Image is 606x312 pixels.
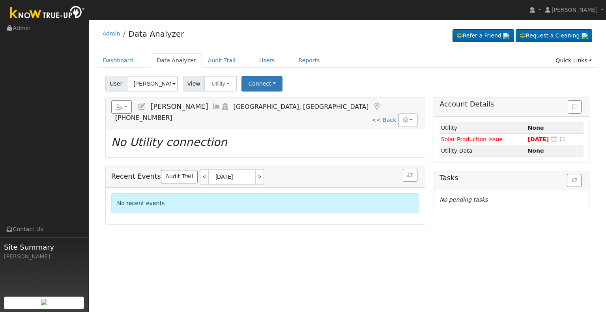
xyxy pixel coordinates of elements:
[568,100,582,114] button: Issue History
[161,170,198,183] a: Audit Trail
[105,76,127,92] span: User
[212,103,221,110] a: Multi-Series Graph
[440,122,526,134] td: Utility
[440,100,584,108] h5: Account Details
[103,30,120,37] a: Admin
[372,103,381,110] a: Map
[200,169,208,185] a: <
[441,136,503,142] span: Solar Production Issue
[128,29,184,39] a: Data Analyzer
[372,117,396,123] a: << Back
[183,76,205,92] span: View
[111,136,227,149] i: No Utility connection
[550,136,557,142] a: Snooze this issue
[550,53,598,68] a: Quick Links
[293,53,326,68] a: Reports
[528,125,544,131] strong: ID: null, authorized: 09/03/24
[528,136,549,142] span: [DATE]
[204,76,237,92] button: Utility
[253,53,281,68] a: Users
[6,4,89,22] img: Know True-Up
[403,169,417,182] button: Refresh
[503,33,509,39] img: retrieve
[440,174,584,182] h5: Tasks
[241,76,282,92] button: Connect
[4,242,84,252] span: Site Summary
[453,29,514,43] a: Refer a Friend
[440,196,488,203] i: No pending tasks
[234,103,369,110] span: [GEOGRAPHIC_DATA], [GEOGRAPHIC_DATA]
[127,76,178,92] input: Select a User
[111,169,419,185] h5: Recent Events
[151,53,202,68] a: Data Analyzer
[567,174,582,187] button: Refresh
[138,103,146,110] a: Edit User (6516)
[440,145,526,157] td: Utility Data
[150,103,208,110] span: [PERSON_NAME]
[111,193,419,213] div: No recent events
[115,114,172,121] span: [PHONE_NUMBER]
[256,169,264,185] a: >
[582,33,588,39] img: retrieve
[559,136,566,142] i: Edit Issue
[516,29,592,43] a: Request a Cleaning
[41,299,47,305] img: retrieve
[4,252,84,261] div: [PERSON_NAME]
[202,53,241,68] a: Audit Trail
[528,148,544,154] strong: None
[552,7,598,13] span: [PERSON_NAME]
[221,103,230,110] a: Login As (last Never)
[97,53,139,68] a: Dashboard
